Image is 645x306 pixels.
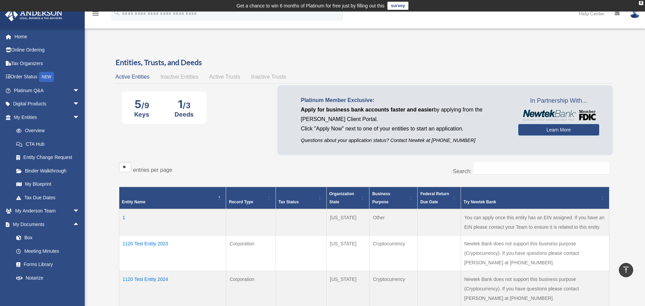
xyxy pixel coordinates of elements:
a: Digital Productsarrow_drop_down [5,97,90,111]
span: Inactive Entities [160,74,198,80]
a: CTA Hub [9,137,86,151]
td: You can apply once this entity has an EIN assigned. If you have an EIN please contact your Team t... [461,209,609,236]
div: Get a chance to win 6 months of Platinum for free just by filling out this [237,2,385,10]
th: Try Newtek Bank : Activate to sort [461,187,609,209]
span: Federal Return Due Date [420,191,449,204]
th: Entity Name: Activate to invert sorting [119,187,226,209]
span: arrow_drop_down [73,110,86,124]
a: Online Ordering [5,43,90,57]
span: Tax Status [279,200,299,204]
img: User Pic [630,8,640,18]
span: In Partnership With... [518,96,599,106]
a: Forms Library [9,258,90,271]
a: Order StatusNEW [5,70,90,84]
a: Meeting Minutes [9,244,90,258]
th: Record Type: Activate to sort [226,187,276,209]
span: Active Trusts [209,74,240,80]
img: Anderson Advisors Platinum Portal [3,8,64,21]
span: arrow_drop_up [73,218,86,231]
td: [US_STATE] [326,209,369,236]
a: Tax Organizers [5,57,90,70]
a: Binder Walkthrough [9,164,86,178]
div: Deeds [175,111,194,118]
h3: Entities, Trusts, and Deeds [116,57,613,68]
a: survey [387,2,408,10]
a: vertical_align_top [619,263,633,277]
span: Organization State [329,191,354,204]
div: Try Newtek Bank [464,198,599,206]
p: Click "Apply Now" next to one of your entities to start an application. [301,124,508,134]
td: Newtek Bank does not support this business purpose (Cryptocurrency). If you have questions please... [461,236,609,271]
p: Questions about your application status? Contact Newtek at [PHONE_NUMBER] [301,136,508,145]
i: search [113,9,121,17]
span: Record Type [229,200,253,204]
th: Organization State: Activate to sort [326,187,369,209]
span: Business Purpose [372,191,390,204]
label: entries per page [133,167,173,173]
th: Federal Return Due Date: Activate to sort [418,187,461,209]
td: Cryptocurrency [369,236,418,271]
span: /3 [183,101,190,110]
div: close [639,1,643,5]
p: Platinum Member Exclusive: [301,96,508,105]
td: Other [369,209,418,236]
td: 1 [119,209,226,236]
i: vertical_align_top [622,266,630,274]
a: Notarize [9,271,90,285]
a: Home [5,30,90,43]
div: NEW [39,72,54,82]
td: Corporation [226,236,276,271]
span: Inactive Trusts [251,74,286,80]
a: Entity Change Request [9,151,86,164]
a: Learn More [518,124,599,136]
span: Entity Name [122,200,145,204]
td: [US_STATE] [326,236,369,271]
p: by applying from the [PERSON_NAME] Client Portal. [301,105,508,124]
a: menu [92,12,100,18]
span: arrow_drop_down [73,84,86,98]
th: Business Purpose: Activate to sort [369,187,418,209]
div: Keys [134,111,149,118]
td: 1120 Test Entity 2023 [119,236,226,271]
a: Tax Due Dates [9,191,86,204]
span: arrow_drop_down [73,204,86,218]
div: 1 [175,98,194,111]
a: My Documentsarrow_drop_up [5,218,90,231]
th: Tax Status: Activate to sort [276,187,326,209]
div: 5 [134,98,149,111]
i: menu [92,9,100,18]
img: NewtekBankLogoSM.png [522,110,596,121]
span: /9 [141,101,149,110]
a: My Anderson Teamarrow_drop_down [5,204,90,218]
label: Search: [453,168,471,174]
span: arrow_drop_down [73,97,86,111]
a: Platinum Q&Aarrow_drop_down [5,84,90,97]
a: My Blueprint [9,178,86,191]
a: My Entitiesarrow_drop_down [5,110,86,124]
a: Overview [9,124,83,138]
span: Apply for business bank accounts faster and easier [301,107,434,113]
a: Box [9,231,90,245]
span: Active Entities [116,74,149,80]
